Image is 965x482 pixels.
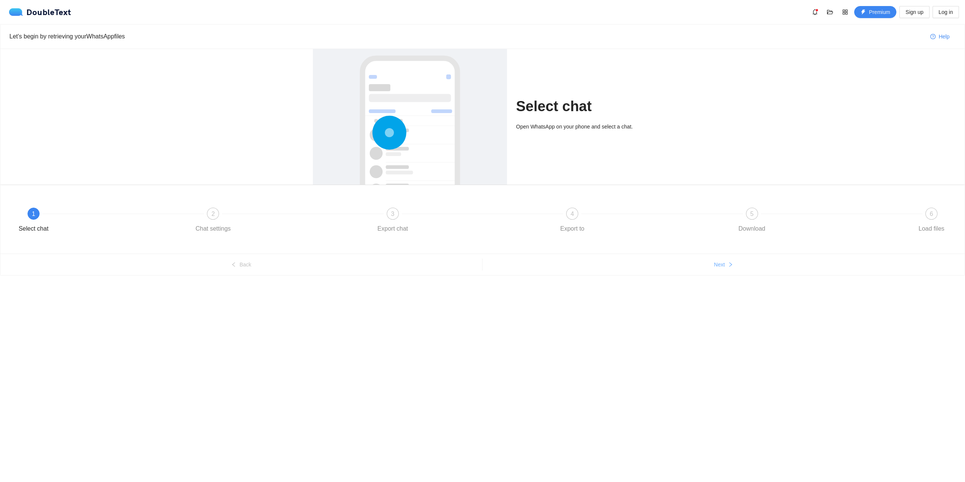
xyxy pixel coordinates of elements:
[930,34,936,40] span: question-circle
[899,6,929,18] button: Sign up
[211,211,215,217] span: 2
[560,223,584,235] div: Export to
[839,6,851,18] button: appstore
[730,208,910,235] div: 5Download
[738,223,765,235] div: Download
[516,122,652,131] div: Open WhatsApp on your phone and select a chat.
[391,211,394,217] span: 3
[905,8,923,16] span: Sign up
[809,9,821,15] span: bell
[924,31,956,43] button: question-circleHelp
[939,8,953,16] span: Log in
[714,260,725,269] span: Next
[824,6,836,18] button: folder-open
[18,223,48,235] div: Select chat
[9,32,924,41] div: Let's begin by retrieving your WhatsApp files
[377,223,408,235] div: Export chat
[809,6,821,18] button: bell
[930,211,933,217] span: 6
[0,259,482,271] button: leftBack
[571,211,574,217] span: 4
[191,208,371,235] div: 2Chat settings
[9,8,26,16] img: logo
[939,32,950,41] span: Help
[839,9,851,15] span: appstore
[933,6,959,18] button: Log in
[919,223,945,235] div: Load files
[32,211,35,217] span: 1
[482,259,965,271] button: Nextright
[9,8,71,16] div: DoubleText
[516,98,652,115] h1: Select chat
[750,211,754,217] span: 5
[869,8,890,16] span: Premium
[824,9,836,15] span: folder-open
[550,208,730,235] div: 4Export to
[12,208,191,235] div: 1Select chat
[9,8,71,16] a: logoDoubleText
[371,208,550,235] div: 3Export chat
[196,223,231,235] div: Chat settings
[910,208,953,235] div: 6Load files
[861,9,866,15] span: thunderbolt
[728,262,733,268] span: right
[854,6,896,18] button: thunderboltPremium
